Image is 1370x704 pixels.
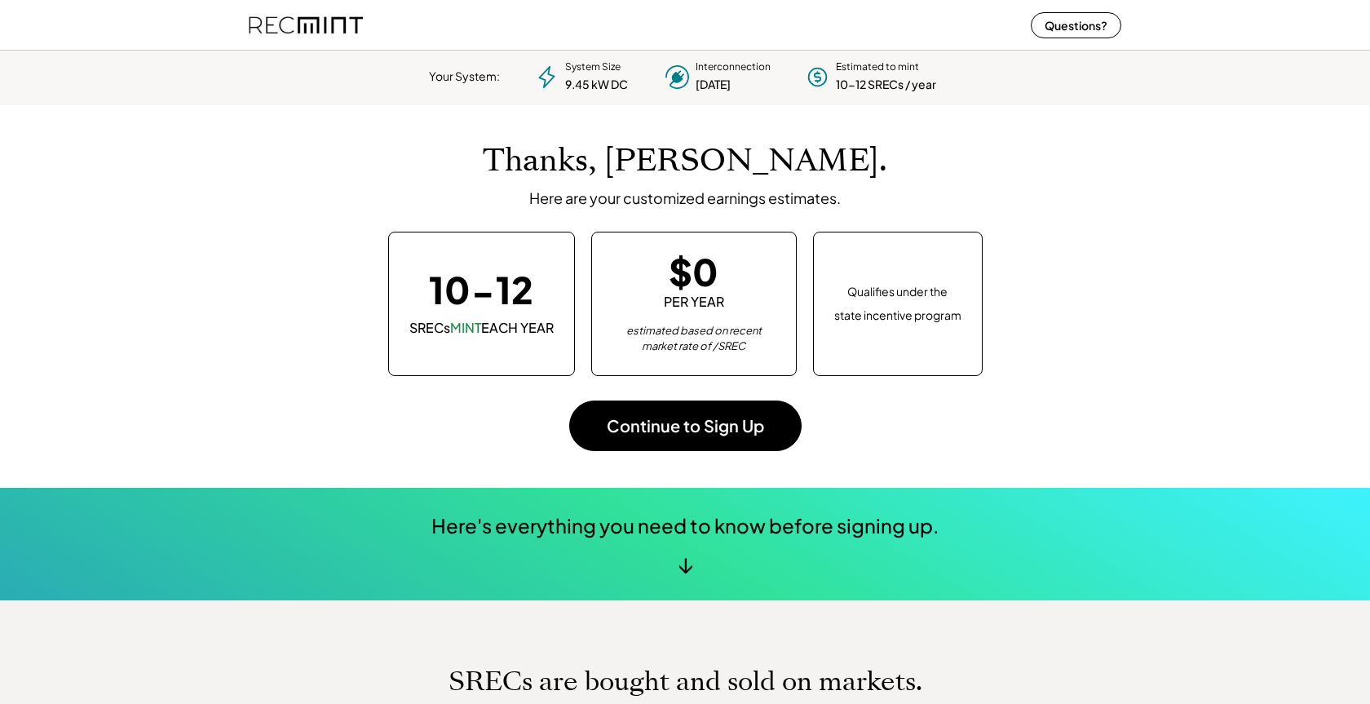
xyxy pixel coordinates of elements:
button: Questions? [1031,12,1121,38]
div: Estimated to mint [836,60,919,74]
div: estimated based on recent market rate of /SREC [612,323,776,355]
font: MINT [450,319,481,336]
div: 10-12 SRECs / year [836,77,936,93]
div: 9.45 kW DC [565,77,628,93]
div: Interconnection [696,60,771,74]
div: $0 [669,253,718,290]
div: ↓ [678,551,693,576]
div: Your System: [429,69,500,85]
div: SRECs EACH YEAR [409,319,554,337]
div: System Size [565,60,621,74]
h1: SRECs are bought and sold on markets. [449,666,922,697]
div: Qualifies under the [847,284,948,300]
div: state incentive program [834,305,961,324]
div: PER YEAR [664,293,724,311]
div: Here are your customized earnings estimates. [529,188,841,207]
button: Continue to Sign Up [569,401,802,451]
div: [DATE] [696,77,731,93]
h1: Thanks, [PERSON_NAME]. [483,142,887,180]
img: recmint-logotype%403x%20%281%29.jpeg [249,3,363,46]
div: Here's everything you need to know before signing up. [431,512,939,540]
div: 10-12 [429,271,533,308]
